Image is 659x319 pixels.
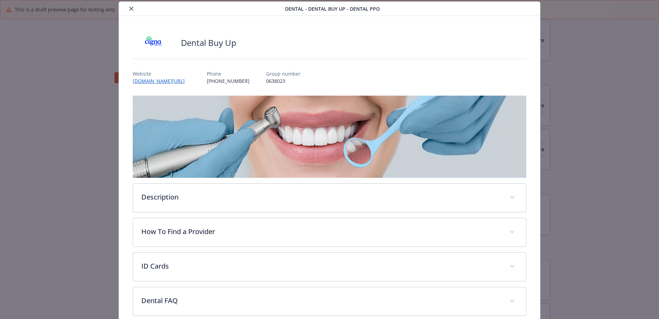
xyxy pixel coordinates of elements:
[207,70,250,77] p: Phone
[266,70,301,77] p: Group number
[141,261,501,271] p: ID Cards
[127,4,135,13] button: close
[141,192,501,202] p: Description
[285,5,380,12] span: Dental - Dental Buy Up - Dental PPO
[133,287,526,316] div: Dental FAQ
[133,70,190,77] p: Website
[133,96,526,178] img: banner
[266,77,301,85] p: 0638023
[133,184,526,212] div: Description
[141,296,501,306] p: Dental FAQ
[133,32,174,53] img: CIGNA
[133,78,190,84] a: [DOMAIN_NAME][URL]
[133,253,526,281] div: ID Cards
[133,218,526,246] div: How To Find a Provider
[181,37,236,49] h2: Dental Buy Up
[207,77,250,85] p: [PHONE_NUMBER]
[141,226,501,237] p: How To Find a Provider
